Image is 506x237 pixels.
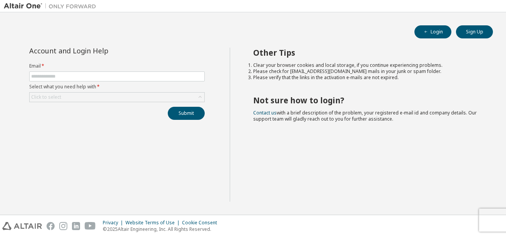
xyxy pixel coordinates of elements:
[4,2,100,10] img: Altair One
[253,48,479,58] h2: Other Tips
[103,220,125,226] div: Privacy
[456,25,493,38] button: Sign Up
[85,222,96,230] img: youtube.svg
[182,220,222,226] div: Cookie Consent
[125,220,182,226] div: Website Terms of Use
[253,75,479,81] li: Please verify that the links in the activation e-mails are not expired.
[29,84,205,90] label: Select what you need help with
[253,68,479,75] li: Please check for [EMAIL_ADDRESS][DOMAIN_NAME] mails in your junk or spam folder.
[103,226,222,232] p: © 2025 Altair Engineering, Inc. All Rights Reserved.
[2,222,42,230] img: altair_logo.svg
[31,94,61,100] div: Click to select
[59,222,67,230] img: instagram.svg
[253,62,479,68] li: Clear your browser cookies and local storage, if you continue experiencing problems.
[72,222,80,230] img: linkedin.svg
[253,109,477,122] span: with a brief description of the problem, your registered e-mail id and company details. Our suppo...
[168,107,205,120] button: Submit
[414,25,451,38] button: Login
[253,95,479,105] h2: Not sure how to login?
[47,222,55,230] img: facebook.svg
[30,93,204,102] div: Click to select
[29,48,170,54] div: Account and Login Help
[29,63,205,69] label: Email
[253,109,277,116] a: Contact us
